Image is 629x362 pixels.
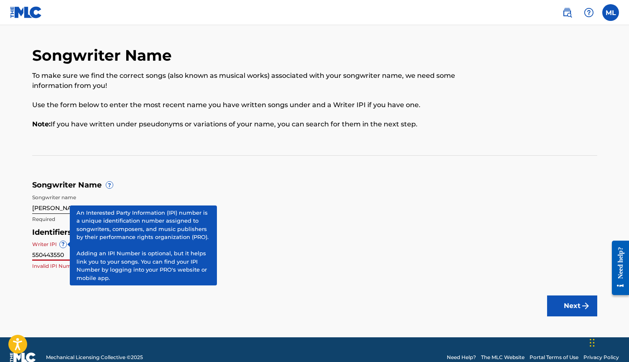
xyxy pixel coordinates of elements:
h2: Songwriter Name [32,46,176,65]
p: To make sure we find the correct songs (also known as musical works) associated with your songwri... [32,71,484,91]
p: Use the form below to enter the most recent name you have written songs under and a Writer IPI if... [32,100,484,110]
span: ? [106,182,113,188]
h5: Identifiers [32,228,597,237]
img: MLC Logo [10,6,42,18]
span: ? [60,241,66,248]
a: Privacy Policy [583,354,619,361]
a: Portal Terms of Use [530,354,578,361]
iframe: Chat Widget [587,322,629,362]
img: f7272a7cc735f4ea7f67.svg [581,301,591,311]
div: Help [581,4,597,21]
a: Need Help? [447,354,476,361]
img: help [584,8,594,18]
p: Required [32,216,173,223]
a: The MLC Website [481,354,525,361]
div: User Menu [602,4,619,21]
a: Public Search [559,4,576,21]
div: Drag [590,330,595,355]
p: If you have written under pseudonyms or variations of your name, you can search for them in the n... [32,119,484,129]
p: Invalid IPI Number [32,262,173,270]
button: Next [547,295,597,316]
span: Mechanical Licensing Collective © 2025 [46,354,143,361]
h5: Songwriter Name [32,180,597,190]
b: Note: [32,120,51,128]
img: search [562,8,572,18]
iframe: Resource Center [606,232,629,304]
